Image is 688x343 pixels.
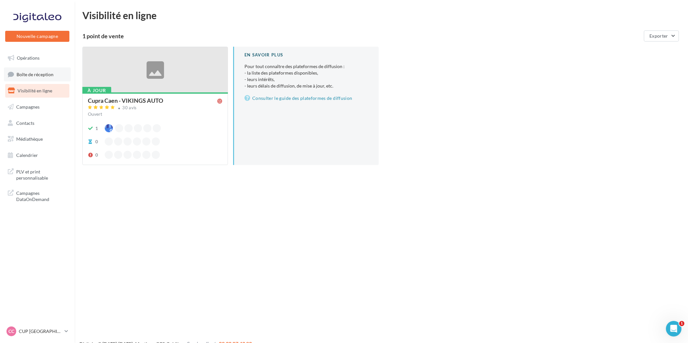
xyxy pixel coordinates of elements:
a: Calendrier [4,148,71,162]
span: Contacts [16,120,34,125]
span: CC [8,328,14,335]
a: Campagnes [4,100,71,114]
span: Calendrier [16,152,38,158]
a: Contacts [4,116,71,130]
a: Médiathèque [4,132,71,146]
div: À jour [82,87,111,94]
a: 30 avis [88,104,222,112]
p: CUP [GEOGRAPHIC_DATA] [19,328,62,335]
a: Boîte de réception [4,67,71,81]
li: - leurs délais de diffusion, de mise à jour, etc. [244,83,368,89]
span: Campagnes DataOnDemand [16,189,67,203]
a: PLV et print personnalisable [4,165,71,184]
div: En savoir plus [244,52,368,58]
span: Visibilité en ligne [18,88,52,93]
button: Nouvelle campagne [5,31,69,42]
div: 1 [95,125,98,132]
div: 0 [95,138,98,145]
span: Campagnes [16,104,40,110]
span: Exporter [649,33,668,39]
span: 1 [679,321,684,326]
iframe: Intercom live chat [666,321,682,337]
a: Campagnes DataOnDemand [4,186,71,205]
li: - la liste des plateformes disponibles, [244,70,368,76]
button: Exporter [644,30,679,41]
a: Opérations [4,51,71,65]
a: CC CUP [GEOGRAPHIC_DATA] [5,325,69,337]
span: Opérations [17,55,40,61]
span: PLV et print personnalisable [16,167,67,181]
div: Visibilité en ligne [82,10,680,20]
div: 0 [95,152,98,158]
span: Médiathèque [16,136,43,142]
a: Consulter le guide des plateformes de diffusion [244,94,368,102]
div: 30 avis [123,106,137,110]
span: Boîte de réception [17,71,53,77]
li: - leurs intérêts, [244,76,368,83]
p: Pour tout connaître des plateformes de diffusion : [244,63,368,89]
div: 1 point de vente [82,33,641,39]
div: Cupra Caen - VIKINGS AUTO [88,98,163,103]
a: Visibilité en ligne [4,84,71,98]
span: Ouvert [88,111,102,117]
